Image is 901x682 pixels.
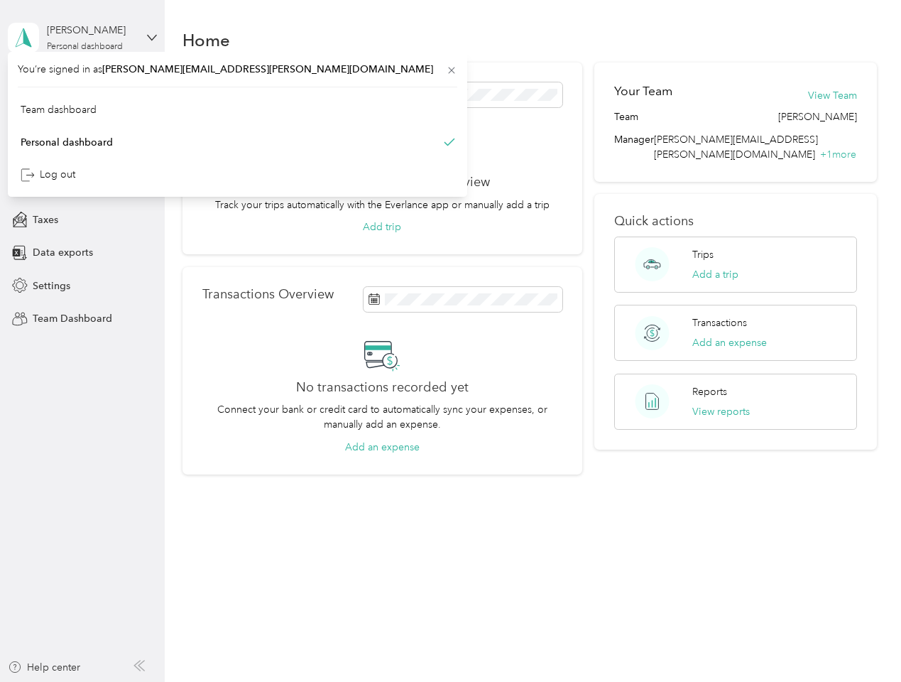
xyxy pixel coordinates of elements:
button: Add an expense [692,335,767,350]
button: Help center [8,660,80,675]
div: Log out [21,167,75,182]
p: Quick actions [614,214,856,229]
span: Settings [33,278,70,293]
div: Personal dashboard [47,43,123,51]
p: Transactions Overview [202,287,334,302]
button: Add trip [363,220,401,234]
h2: No transactions recorded yet [296,380,469,395]
span: + 1 more [820,148,856,161]
span: Data exports [33,245,93,260]
span: Taxes [33,212,58,227]
h1: Home [182,33,230,48]
span: You’re signed in as [18,62,457,77]
button: View reports [692,404,750,419]
div: Team dashboard [21,102,97,117]
div: Personal dashboard [21,134,113,149]
iframe: Everlance-gr Chat Button Frame [821,602,901,682]
button: View Team [808,88,857,103]
span: [PERSON_NAME][EMAIL_ADDRESS][PERSON_NAME][DOMAIN_NAME] [654,134,818,161]
p: Connect your bank or credit card to automatically sync your expenses, or manually add an expense. [202,402,562,432]
span: Manager [614,132,654,162]
span: Team Dashboard [33,311,112,326]
p: Reports [692,384,727,399]
p: Transactions [692,315,747,330]
span: Team [614,109,638,124]
p: Track your trips automatically with the Everlance app or manually add a trip [215,197,550,212]
p: Trips [692,247,714,262]
h2: Your Team [614,82,672,100]
div: [PERSON_NAME] [47,23,136,38]
button: Add an expense [345,440,420,455]
span: [PERSON_NAME][EMAIL_ADDRESS][PERSON_NAME][DOMAIN_NAME] [102,63,433,75]
span: [PERSON_NAME] [778,109,857,124]
button: Add a trip [692,267,738,282]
